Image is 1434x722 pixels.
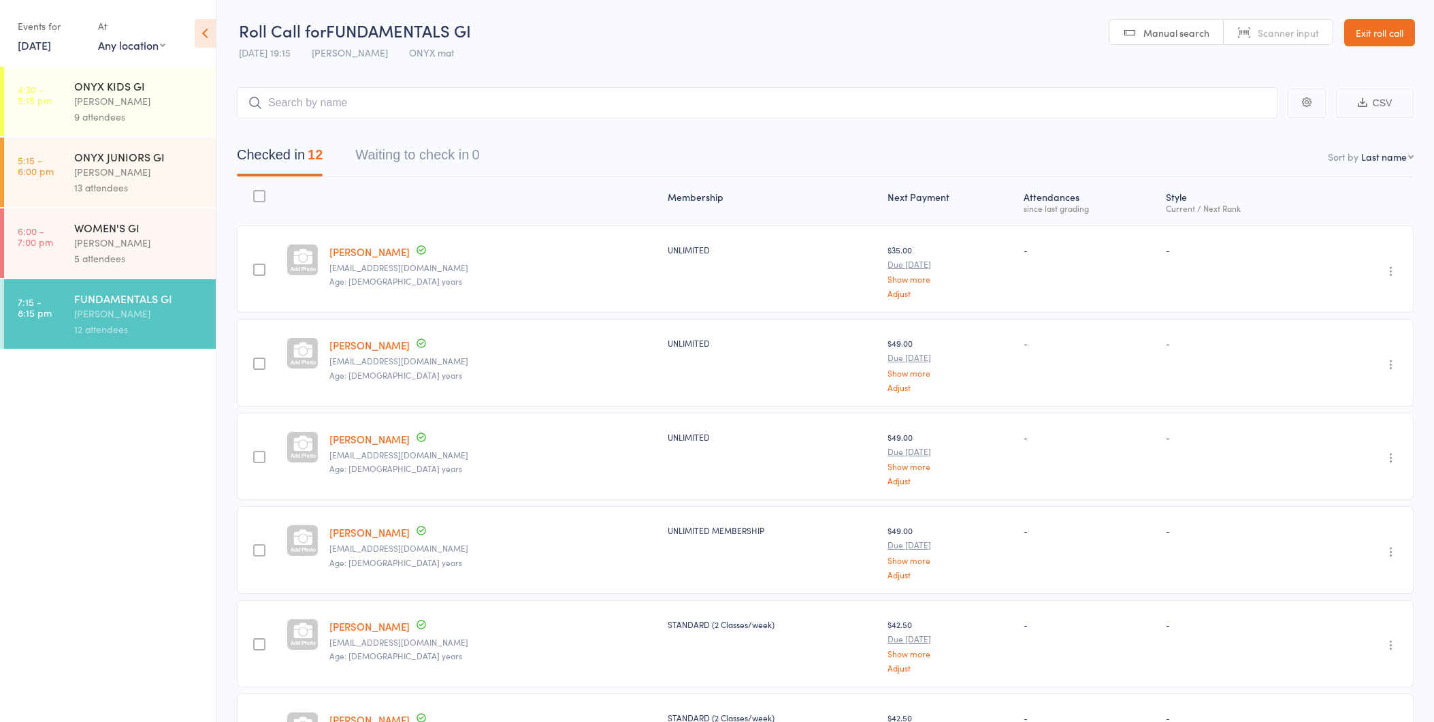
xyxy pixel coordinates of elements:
[887,649,1013,658] a: Show more
[329,432,410,446] a: [PERSON_NAME]
[355,140,479,176] button: Waiting to check in0
[1328,150,1358,163] label: Sort by
[329,544,657,553] small: lburnett198652@gmail.com
[329,650,462,661] span: Age: [DEMOGRAPHIC_DATA] years
[312,46,388,59] span: [PERSON_NAME]
[74,321,204,337] div: 12 attendees
[1024,244,1155,255] div: -
[329,338,410,352] a: [PERSON_NAME]
[668,337,877,349] div: UNLIMITED
[18,155,54,176] time: 5:15 - 6:00 pm
[887,383,1013,392] a: Adjust
[18,84,52,106] time: 4:30 - 5:15 pm
[668,618,877,630] div: STANDARD (2 Classes/week)
[326,19,471,42] span: FUNDAMENTALS GI
[74,306,204,321] div: [PERSON_NAME]
[74,93,204,109] div: [PERSON_NAME]
[4,279,216,349] a: 7:15 -8:15 pmFUNDAMENTALS GI[PERSON_NAME]12 attendees
[18,15,84,37] div: Events for
[662,183,882,219] div: Membership
[74,235,204,251] div: [PERSON_NAME]
[1018,183,1160,219] div: Atten­dances
[74,180,204,195] div: 13 attendees
[74,220,204,235] div: WOMEN'S GI
[329,369,462,381] span: Age: [DEMOGRAPHIC_DATA] years
[1166,204,1315,213] div: Current / Next Rank
[1166,618,1315,630] div: -
[1258,26,1319,40] span: Scanner input
[4,138,216,207] a: 5:15 -6:00 pmONYX JUNIORS GI[PERSON_NAME]13 attendees
[98,37,165,52] div: Any location
[329,525,410,539] a: [PERSON_NAME]
[237,140,323,176] button: Checked in12
[237,87,1277,119] input: Search by name
[887,663,1013,672] a: Adjust
[887,289,1013,298] a: Adjust
[887,368,1013,377] a: Show more
[887,634,1013,644] small: Due [DATE]
[98,15,165,37] div: At
[887,447,1013,456] small: Due [DATE]
[887,556,1013,565] a: Show more
[1344,19,1415,46] a: Exit roll call
[4,208,216,278] a: 6:00 -7:00 pmWOMEN'S GI[PERSON_NAME]5 attendees
[4,67,216,136] a: 4:30 -5:15 pmONYX KIDS GI[PERSON_NAME]9 attendees
[668,431,877,443] div: UNLIMITED
[18,225,53,247] time: 6:00 - 7:00 pm
[1024,337,1155,349] div: -
[329,556,462,568] span: Age: [DEMOGRAPHIC_DATA] years
[74,109,204,125] div: 9 attendees
[329,263,657,272] small: J_aloiai@hotmail.co.nz
[329,462,462,474] span: Age: [DEMOGRAPHIC_DATA] years
[329,619,410,633] a: [PERSON_NAME]
[329,275,462,287] span: Age: [DEMOGRAPHIC_DATA] years
[887,337,1013,391] div: $49.00
[668,524,877,536] div: UNLIMITED MEMBERSHIP
[74,78,204,93] div: ONYX KIDS GI
[472,147,479,162] div: 0
[329,450,657,460] small: Brophymark4@gmail.com
[887,260,1013,269] small: Due [DATE]
[1166,337,1315,349] div: -
[668,244,877,255] div: UNLIMITED
[887,540,1013,550] small: Due [DATE]
[887,524,1013,578] div: $49.00
[1166,244,1315,255] div: -
[329,245,410,259] a: [PERSON_NAME]
[1160,183,1320,219] div: Style
[308,147,323,162] div: 12
[239,46,291,59] span: [DATE] 19:15
[1024,431,1155,443] div: -
[887,274,1013,283] a: Show more
[1024,204,1155,213] div: since last grading
[1336,89,1414,118] button: CSV
[74,291,204,306] div: FUNDAMENTALS GI
[74,149,204,164] div: ONYX JUNIORS GI
[887,353,1013,362] small: Due [DATE]
[329,638,657,647] small: joshgeorgecaulfield@gmail.com
[18,296,52,318] time: 7:15 - 8:15 pm
[887,431,1013,485] div: $49.00
[1361,150,1407,163] div: Last name
[1166,524,1315,536] div: -
[1143,26,1209,40] span: Manual search
[74,251,204,266] div: 5 attendees
[1024,524,1155,536] div: -
[887,618,1013,672] div: $42.50
[887,570,1013,579] a: Adjust
[887,476,1013,485] a: Adjust
[329,356,657,366] small: Abdulb1993@outlook.com
[882,183,1018,219] div: Next Payment
[74,164,204,180] div: [PERSON_NAME]
[1166,431,1315,443] div: -
[1024,618,1155,630] div: -
[409,46,454,59] span: ONYX mat
[239,19,326,42] span: Roll Call for
[887,462,1013,471] a: Show more
[18,37,51,52] a: [DATE]
[887,244,1013,298] div: $35.00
